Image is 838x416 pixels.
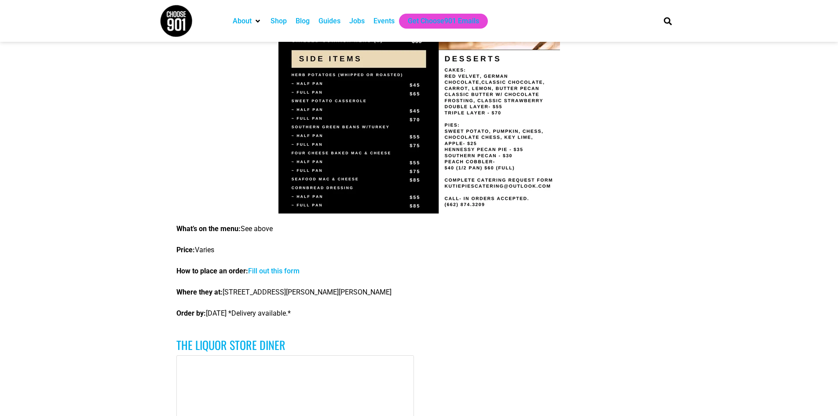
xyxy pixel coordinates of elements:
nav: Main nav [228,14,649,29]
a: Jobs [349,16,365,26]
strong: How to place an order: [176,267,248,275]
h3: The Liquor Store Diner [176,338,662,352]
a: Guides [318,16,340,26]
a: Events [373,16,395,26]
p: Varies [176,245,662,255]
p: [DATE] *Delivery available.* [176,308,662,319]
div: Search [660,14,675,28]
a: Fill out this form [248,267,300,275]
p: See above [176,224,662,234]
a: Get Choose901 Emails [408,16,479,26]
a: About [233,16,252,26]
strong: Where they at: [176,288,223,296]
strong: What’s on the menu: [176,225,241,233]
a: Shop [271,16,287,26]
strong: Price: [176,246,195,254]
a: Blog [296,16,310,26]
div: About [228,14,266,29]
p: [STREET_ADDRESS][PERSON_NAME][PERSON_NAME] [176,287,662,298]
strong: Order by: [176,309,206,317]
